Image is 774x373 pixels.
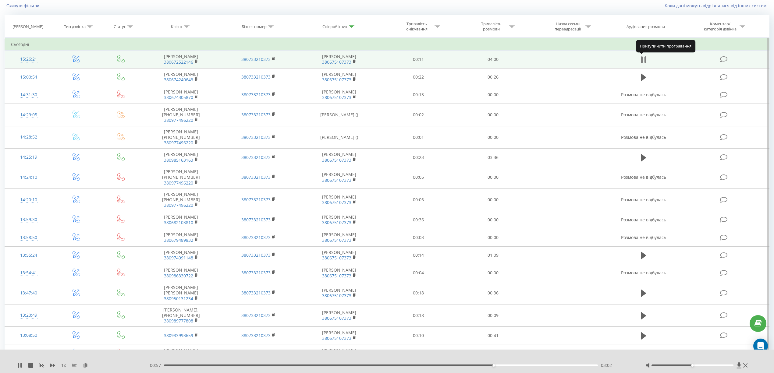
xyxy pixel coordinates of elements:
[11,232,46,244] div: 13:58:50
[11,194,46,206] div: 14:20:10
[164,237,193,243] a: 380679489832
[142,149,220,166] td: [PERSON_NAME]
[297,51,381,68] td: [PERSON_NAME]
[456,51,530,68] td: 04:00
[11,131,46,143] div: 14:28:52
[381,126,456,149] td: 00:01
[621,174,666,180] span: Розмова не відбулась
[456,264,530,282] td: 00:00
[381,282,456,304] td: 00:18
[297,126,381,149] td: [PERSON_NAME] ()
[297,344,381,362] td: [PERSON_NAME]
[241,134,271,140] a: 380733210373
[297,86,381,104] td: [PERSON_NAME]
[11,171,46,183] div: 14:24:10
[322,199,351,205] a: 380675107373
[11,214,46,226] div: 13:59:30
[142,211,220,229] td: [PERSON_NAME]
[297,166,381,189] td: [PERSON_NAME]
[322,315,351,321] a: 380675107373
[241,74,271,80] a: 380733210373
[456,149,530,166] td: 03:36
[621,197,666,202] span: Розмова не відбулась
[11,309,46,321] div: 13:20:49
[142,166,220,189] td: [PERSON_NAME] [PHONE_NUMBER]
[164,77,193,83] a: 380674240643
[142,282,220,304] td: [PERSON_NAME] [PERSON_NAME]
[142,126,220,149] td: [PERSON_NAME] [PHONE_NUMBER]
[142,344,220,362] td: [PERSON_NAME]
[11,53,46,65] div: 15:26:21
[148,362,164,368] span: - 00:57
[621,217,666,223] span: Розмова не відбулась
[456,166,530,189] td: 00:00
[297,282,381,304] td: [PERSON_NAME]
[551,21,584,32] div: Назва схеми переадресації
[381,68,456,86] td: 00:22
[456,246,530,264] td: 01:09
[381,304,456,327] td: 00:18
[297,327,381,344] td: [PERSON_NAME]
[164,117,193,123] a: 380977496220
[142,229,220,246] td: [PERSON_NAME]
[381,149,456,166] td: 00:23
[381,188,456,211] td: 00:06
[164,296,193,301] a: 380950131234
[381,264,456,282] td: 00:04
[164,180,193,186] a: 380977496220
[456,304,530,327] td: 00:09
[242,24,267,29] div: Бізнес номер
[164,333,193,338] a: 380933993659
[297,246,381,264] td: [PERSON_NAME]
[492,364,495,367] div: Accessibility label
[322,255,351,261] a: 380675107373
[164,157,193,163] a: 380985163163
[64,24,86,29] div: Тип дзвінка
[691,364,694,367] div: Accessibility label
[142,104,220,126] td: [PERSON_NAME] [PHONE_NUMBER]
[621,134,666,140] span: Розмова не відбулась
[241,234,271,240] a: 380733210373
[5,38,769,51] td: Сьогодні
[142,188,220,211] td: [PERSON_NAME] [PHONE_NUMBER]
[164,59,193,65] a: 380672522146
[322,220,351,225] a: 380675107373
[142,86,220,104] td: [PERSON_NAME]
[322,273,351,279] a: 380675107373
[11,287,46,299] div: 13:47:40
[164,94,193,100] a: 380674305870
[11,89,46,101] div: 14:31:30
[142,264,220,282] td: [PERSON_NAME]
[322,24,347,29] div: Співробітник
[297,264,381,282] td: [PERSON_NAME]
[241,92,271,97] a: 380733210373
[665,3,769,9] a: Коли дані можуть відрізнятися вiд інших систем
[241,174,271,180] a: 380733210373
[381,166,456,189] td: 00:05
[322,59,351,65] a: 380675107373
[241,333,271,338] a: 380733210373
[142,246,220,264] td: [PERSON_NAME]
[241,154,271,160] a: 380733210373
[621,234,666,240] span: Розмова не відбулась
[381,327,456,344] td: 00:10
[456,104,530,126] td: 00:00
[381,104,456,126] td: 00:02
[456,68,530,86] td: 00:26
[456,344,530,362] td: 00:00
[297,149,381,166] td: [PERSON_NAME]
[456,282,530,304] td: 00:36
[322,157,351,163] a: 380675107373
[456,188,530,211] td: 00:00
[297,229,381,246] td: [PERSON_NAME]
[621,112,666,118] span: Розмова не відбулась
[297,68,381,86] td: [PERSON_NAME]
[164,255,193,261] a: 380974091148
[164,273,193,279] a: 380986330722
[297,104,381,126] td: [PERSON_NAME] ()
[475,21,508,32] div: Тривалість розмови
[171,24,183,29] div: Клієнт
[322,177,351,183] a: 380675107373
[297,304,381,327] td: [PERSON_NAME]
[164,318,193,324] a: 380989777808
